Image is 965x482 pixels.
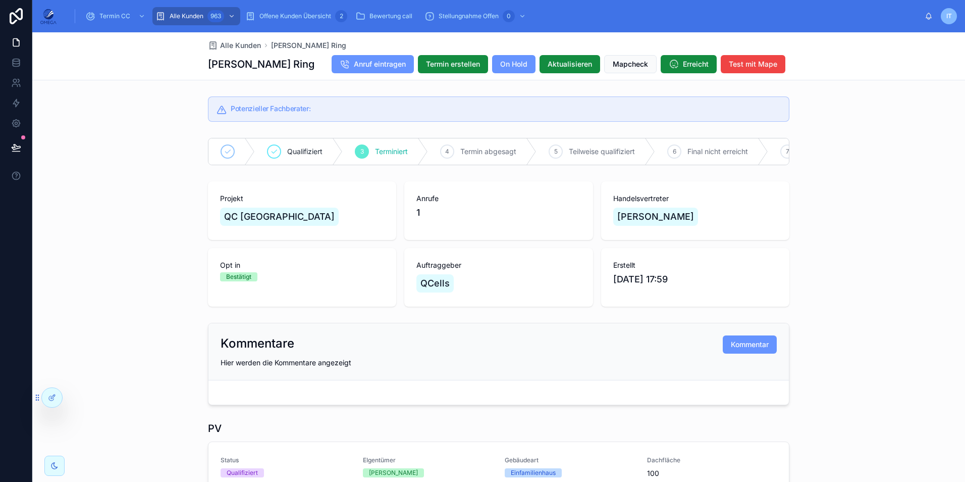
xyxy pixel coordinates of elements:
span: Handelsvertreter [613,194,777,204]
a: Stellungnahme Offen0 [421,7,531,25]
span: Termin abgesagt [460,147,516,157]
h1: PV [208,421,222,436]
span: 7 [786,148,789,156]
span: 4 [445,148,449,156]
span: Gebäudeart [505,456,635,464]
span: 5 [554,148,558,156]
span: Qualifiziert [287,147,323,157]
div: 0 [503,10,515,22]
span: 100 [647,468,777,478]
button: Erreicht [661,55,717,73]
span: Projekt [220,194,384,204]
div: Bestätigt [226,272,251,281]
span: Stellungnahme Offen [439,12,499,20]
span: Termin erstellen [426,59,480,69]
span: 3 [360,148,364,156]
span: Final nicht erreicht [687,147,748,157]
a: Alle Kunden [208,40,261,51]
div: scrollable content [65,5,925,27]
span: Terminiert [375,147,408,157]
span: Teilweise qualifiziert [569,147,635,157]
span: Erreicht [683,59,709,69]
span: On Hold [500,59,527,69]
span: Bewertung call [369,12,412,20]
span: Dachfläche [647,456,777,464]
div: 963 [207,10,224,22]
span: Auftraggeber [416,260,580,270]
a: Offene Kunden Übersicht2 [242,7,350,25]
span: Anruf eintragen [354,59,406,69]
a: Termin CC [82,7,150,25]
span: Alle Kunden [220,40,261,51]
span: Anrufe [416,194,580,204]
span: QC [GEOGRAPHIC_DATA] [224,210,335,224]
span: QCells [420,276,450,291]
span: 6 [673,148,676,156]
h1: [PERSON_NAME] Ring [208,57,314,71]
span: Mapcheck [613,59,648,69]
div: Einfamilienhaus [511,468,556,477]
span: Termin CC [99,12,130,20]
div: [PERSON_NAME] [369,468,418,477]
img: App logo [40,8,57,24]
button: Kommentar [723,335,777,354]
span: Hier werden die Kommentare angezeigt [221,358,351,367]
span: Alle Kunden [170,12,203,20]
button: Mapcheck [604,55,657,73]
a: Bewertung call [352,7,419,25]
span: Test mit Mape [729,59,777,69]
a: [PERSON_NAME] Ring [271,40,346,51]
span: EIgentümer [363,456,493,464]
span: Opt in [220,260,384,270]
span: 1 [416,206,420,220]
span: Aktualisieren [548,59,592,69]
span: [PERSON_NAME] [617,210,694,224]
div: Qualifiziert [227,468,258,477]
span: Offene Kunden Übersicht [259,12,331,20]
button: On Hold [492,55,535,73]
span: Kommentar [731,340,769,350]
span: IT [946,12,952,20]
button: Aktualisieren [540,55,600,73]
h2: Kommentare [221,335,294,352]
h5: Potenzieller Fachberater: [231,105,781,112]
span: [DATE] 17:59 [613,272,777,286]
button: Test mit Mape [721,55,785,73]
button: Anruf eintragen [332,55,414,73]
span: Status [221,456,351,464]
div: 2 [335,10,347,22]
span: Erstellt [613,260,777,270]
button: Termin erstellen [418,55,488,73]
a: Alle Kunden963 [152,7,240,25]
